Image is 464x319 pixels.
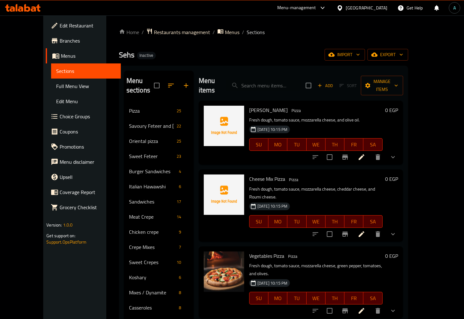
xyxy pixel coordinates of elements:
[344,138,363,151] button: FR
[204,174,244,215] img: Cheese Mix Pizza
[124,255,194,270] div: Sweet Crepes10
[252,217,266,226] span: SU
[176,289,184,296] div: items
[176,275,184,281] span: 6
[302,79,315,92] span: Select section
[366,294,380,303] span: SA
[255,280,290,286] span: [DATE] 10:15 PM
[46,185,121,200] a: Coverage Report
[268,215,287,228] button: MO
[290,294,304,303] span: TU
[179,78,194,93] button: Add section
[249,262,383,278] p: Fresh dough, tomato sauce, mozzarella cheese, green pepper, tomatoes, and olives.
[389,307,397,315] svg: Show Choices
[60,204,116,211] span: Grocery Checklist
[385,251,398,260] h6: 0 EGP
[308,303,323,318] button: sort-choices
[370,227,385,242] button: delete
[124,133,194,149] div: Oriental pizza25
[129,289,176,296] span: Mixes / Dynamite
[174,198,184,205] div: items
[385,106,398,115] h6: 0 EGP
[176,305,184,311] span: 8
[247,28,265,36] span: Sections
[46,221,62,229] span: Version:
[60,173,116,181] span: Upsell
[51,79,121,94] a: Full Menu View
[60,37,116,44] span: Branches
[204,106,244,146] img: Margarita Pizza
[46,18,121,33] a: Edit Restaurant
[129,228,176,236] div: Chicken crepe
[330,51,360,59] span: import
[46,109,121,124] a: Choice Groups
[61,52,116,60] span: Menus
[389,230,397,238] svg: Show Choices
[46,200,121,215] a: Grocery Checklist
[346,4,387,11] div: [GEOGRAPHIC_DATA]
[176,243,184,251] div: items
[213,28,215,36] li: /
[249,116,383,124] p: Fresh dough, tomato sauce, mozzarella cheese, and olive oil.
[307,138,326,151] button: WE
[252,294,266,303] span: SU
[60,128,116,135] span: Coupons
[242,28,244,36] li: /
[323,151,336,164] span: Select to update
[366,140,380,149] span: SA
[124,239,194,255] div: Crepe Mixes7
[326,215,344,228] button: TH
[129,183,176,190] span: Italian Hawawshi
[46,48,121,63] a: Menus
[174,258,184,266] div: items
[46,154,121,169] a: Menu disclaimer
[124,270,194,285] div: Koshary6
[199,76,219,95] h2: Menu items
[129,198,174,205] span: Sandwiches
[174,137,184,145] div: items
[361,76,403,95] button: Manage items
[126,76,154,95] h2: Menu sections
[174,259,184,265] span: 10
[347,217,361,226] span: FR
[124,149,194,164] div: Sweet Feteer23
[217,28,239,36] a: Menus
[174,123,184,129] span: 22
[174,107,184,115] div: items
[363,138,382,151] button: SA
[176,228,184,236] div: items
[277,4,316,12] div: Menu-management
[46,124,121,139] a: Coupons
[328,140,342,149] span: TH
[129,168,176,175] div: Burger Sandwiches
[370,150,385,165] button: delete
[287,292,306,304] button: TU
[129,258,174,266] span: Sweet Crepes
[60,143,116,151] span: Promotions
[285,253,300,260] div: Pizza
[60,158,116,166] span: Menu disclaimer
[46,238,86,246] a: Support.OpsPlatform
[287,138,306,151] button: TU
[129,304,176,311] div: Casseroles
[307,292,326,304] button: WE
[124,194,194,209] div: Sandwiches17
[385,150,401,165] button: show more
[363,292,382,304] button: SA
[176,184,184,190] span: 6
[51,94,121,109] a: Edit Menu
[146,28,210,36] a: Restaurants management
[176,304,184,311] div: items
[176,274,184,281] div: items
[347,140,361,149] span: FR
[286,176,301,183] span: Pizza
[255,127,290,133] span: [DATE] 10:15 PM
[249,105,288,115] span: [PERSON_NAME]
[268,138,287,151] button: MO
[328,294,342,303] span: TH
[174,213,184,221] div: items
[249,138,268,151] button: SU
[174,153,184,159] span: 23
